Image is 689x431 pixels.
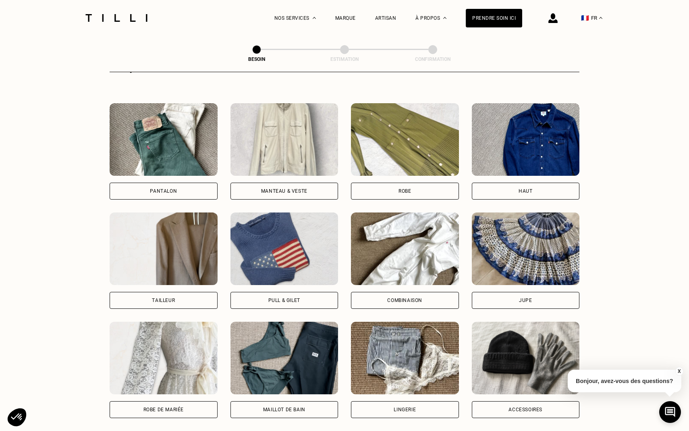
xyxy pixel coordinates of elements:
[581,14,589,22] span: 🇫🇷
[568,370,681,392] p: Bonjour, avez-vous des questions?
[472,103,580,176] img: Tilli retouche votre Haut
[216,56,297,62] div: Besoin
[110,212,218,285] img: Tilli retouche votre Tailleur
[230,212,338,285] img: Tilli retouche votre Pull & gilet
[230,322,338,394] img: Tilli retouche votre Maillot de bain
[519,189,532,194] div: Haut
[261,189,307,194] div: Manteau & Veste
[387,298,422,303] div: Combinaison
[375,15,396,21] a: Artisan
[152,298,175,303] div: Tailleur
[335,15,356,21] a: Marque
[675,367,683,376] button: X
[150,189,177,194] div: Pantalon
[143,407,184,412] div: Robe de mariée
[398,189,411,194] div: Robe
[230,103,338,176] img: Tilli retouche votre Manteau & Veste
[83,14,150,22] img: Logo du service de couturière Tilli
[472,212,580,285] img: Tilli retouche votre Jupe
[351,103,459,176] img: Tilli retouche votre Robe
[110,322,218,394] img: Tilli retouche votre Robe de mariée
[548,13,558,23] img: icône connexion
[313,17,316,19] img: Menu déroulant
[351,212,459,285] img: Tilli retouche votre Combinaison
[394,407,416,412] div: Lingerie
[508,407,542,412] div: Accessoires
[268,298,300,303] div: Pull & gilet
[351,322,459,394] img: Tilli retouche votre Lingerie
[599,17,602,19] img: menu déroulant
[392,56,473,62] div: Confirmation
[304,56,385,62] div: Estimation
[110,103,218,176] img: Tilli retouche votre Pantalon
[472,322,580,394] img: Tilli retouche votre Accessoires
[466,9,522,27] a: Prendre soin ici
[519,298,532,303] div: Jupe
[263,407,305,412] div: Maillot de bain
[443,17,446,19] img: Menu déroulant à propos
